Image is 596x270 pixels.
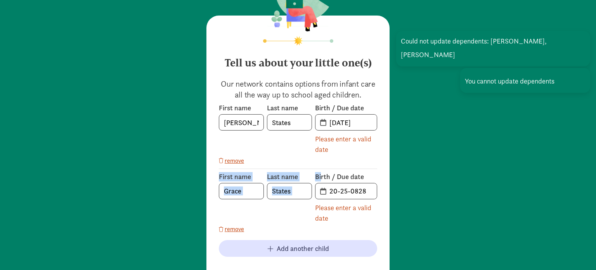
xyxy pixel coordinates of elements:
button: Add another child [219,240,377,257]
label: First name [219,103,264,113]
span: Add another child [277,243,329,254]
span: remove [225,225,244,234]
div: Please enter a valid date [315,134,377,155]
label: Last name [267,103,312,113]
label: Last name [267,172,312,181]
label: First name [219,172,264,181]
button: remove [219,156,244,165]
div: You cannot update dependents [460,68,590,93]
label: Birth / Due date [315,172,377,181]
div: Could not update dependents: [PERSON_NAME], [PERSON_NAME] [396,31,590,66]
div: Please enter a valid date [315,202,377,223]
h4: Tell us about your little one(s) [219,51,377,69]
label: Birth / Due date [315,103,377,113]
button: remove [219,225,244,234]
p: Our network contains options from infant care all the way up to school aged children. [219,78,377,100]
input: MM-DD-YYYY [325,115,377,130]
input: MM-DD-YYYY [325,183,377,199]
span: remove [225,156,244,165]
